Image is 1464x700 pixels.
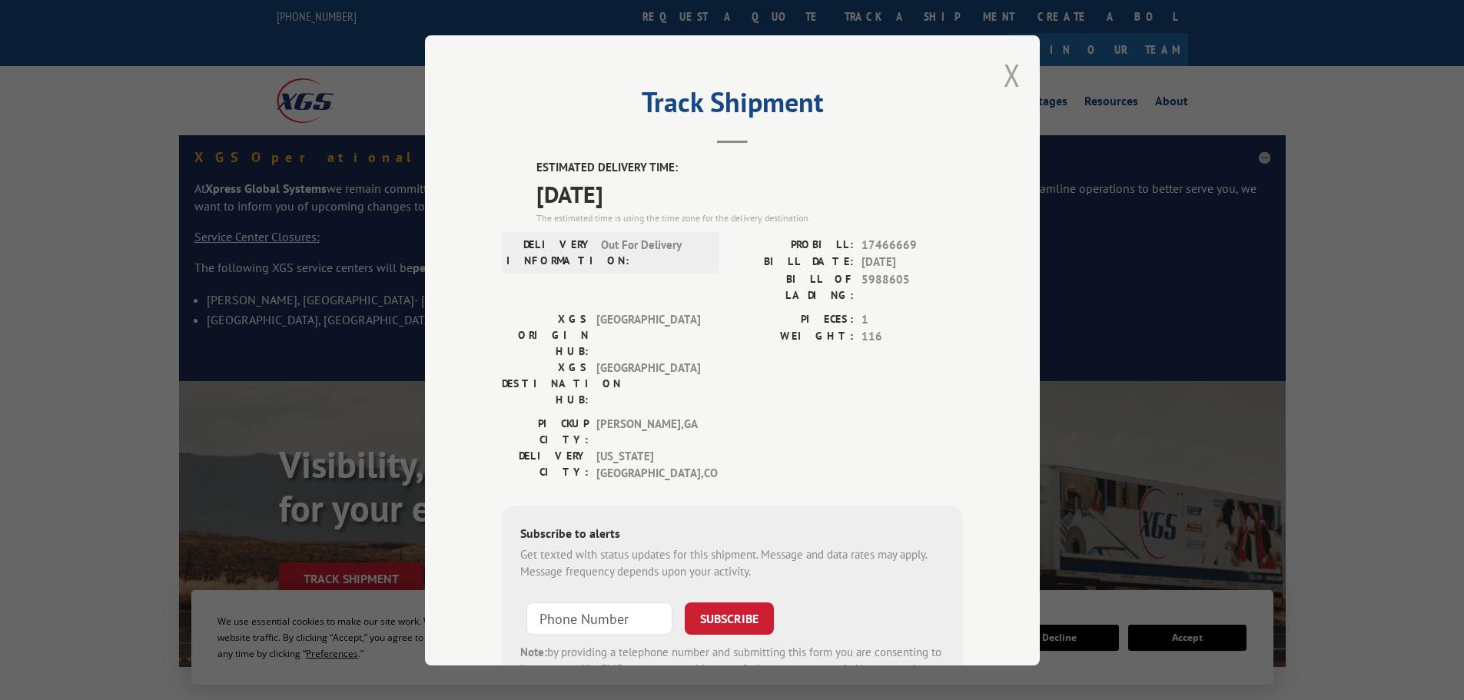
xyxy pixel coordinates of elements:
span: 1 [861,310,963,328]
span: [US_STATE][GEOGRAPHIC_DATA] , CO [596,447,700,482]
h2: Track Shipment [502,91,963,121]
div: Get texted with status updates for this shipment. Message and data rates may apply. Message frequ... [520,546,944,580]
div: by providing a telephone number and submitting this form you are consenting to be contacted by SM... [520,643,944,695]
span: Out For Delivery [601,236,705,268]
div: Subscribe to alerts [520,523,944,546]
label: XGS ORIGIN HUB: [502,310,589,359]
strong: Note: [520,644,547,659]
label: DELIVERY INFORMATION: [506,236,593,268]
label: ESTIMATED DELIVERY TIME: [536,159,963,177]
button: SUBSCRIBE [685,602,774,634]
label: WEIGHT: [732,328,854,346]
span: 116 [861,328,963,346]
label: PICKUP CITY: [502,415,589,447]
span: [DATE] [536,176,963,211]
span: 5988605 [861,270,963,303]
span: [GEOGRAPHIC_DATA] [596,310,700,359]
label: PIECES: [732,310,854,328]
label: BILL OF LADING: [732,270,854,303]
span: [PERSON_NAME] , GA [596,415,700,447]
label: XGS DESTINATION HUB: [502,359,589,407]
span: [GEOGRAPHIC_DATA] [596,359,700,407]
div: The estimated time is using the time zone for the delivery destination. [536,211,963,224]
span: [DATE] [861,254,963,271]
span: 17466669 [861,236,963,254]
label: BILL DATE: [732,254,854,271]
button: Close modal [1004,55,1021,95]
label: PROBILL: [732,236,854,254]
label: DELIVERY CITY: [502,447,589,482]
input: Phone Number [526,602,672,634]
